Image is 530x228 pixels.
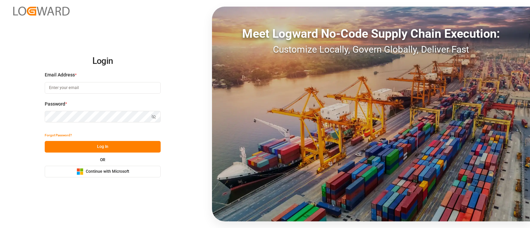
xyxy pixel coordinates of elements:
[45,141,161,153] button: Log In
[100,158,105,162] small: OR
[45,129,72,141] button: Forgot Password?
[45,51,161,72] h2: Login
[212,25,530,43] div: Meet Logward No-Code Supply Chain Execution:
[45,166,161,177] button: Continue with Microsoft
[45,101,65,108] span: Password
[45,82,161,94] input: Enter your email
[13,7,70,16] img: Logward_new_orange.png
[45,71,75,78] span: Email Address
[212,43,530,57] div: Customize Locally, Govern Globally, Deliver Fast
[86,169,129,175] span: Continue with Microsoft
